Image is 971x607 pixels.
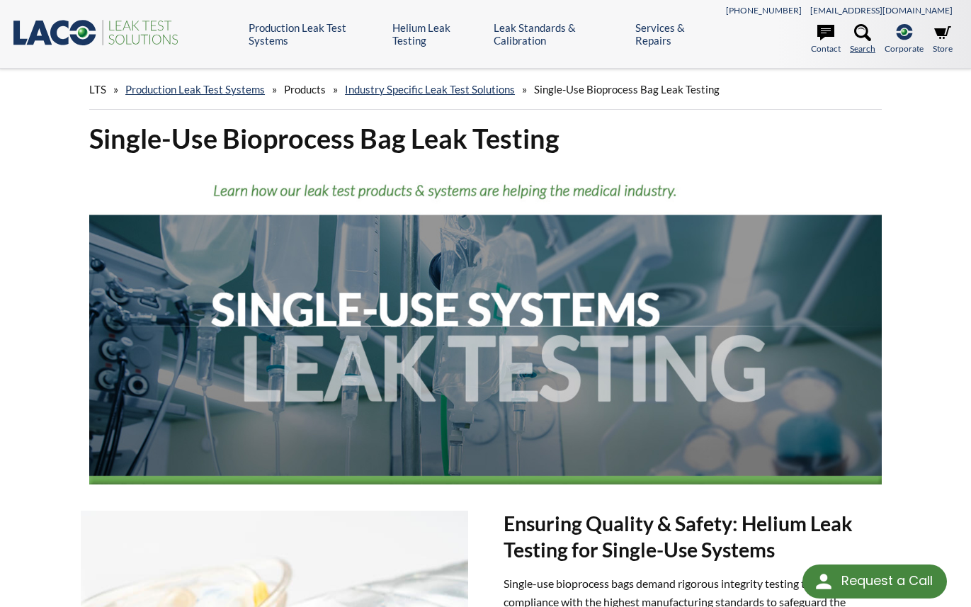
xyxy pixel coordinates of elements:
a: Search [850,24,875,55]
h1: Single-Use Bioprocess Bag Leak Testing [89,121,882,156]
a: Services & Repairs [635,21,720,47]
span: Single-Use Bioprocess Bag Leak Testing [534,83,720,96]
span: Products [284,83,326,96]
span: Corporate [885,42,924,55]
a: Industry Specific Leak Test Solutions [345,83,515,96]
div: Request a Call [802,565,947,599]
img: round button [812,570,835,593]
a: [PHONE_NUMBER] [726,5,802,16]
div: Request a Call [841,565,933,597]
a: Store [933,24,953,55]
div: » » » » [89,69,882,110]
img: Header showing medical tubing and bioprocess containers. [89,167,882,484]
a: Production Leak Test Systems [249,21,382,47]
a: Production Leak Test Systems [125,83,265,96]
a: Contact [811,24,841,55]
a: [EMAIL_ADDRESS][DOMAIN_NAME] [810,5,953,16]
a: Helium Leak Testing [392,21,482,47]
span: LTS [89,83,106,96]
h2: Ensuring Quality & Safety: Helium Leak Testing for Single-Use Systems [504,511,890,563]
a: Leak Standards & Calibration [494,21,625,47]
